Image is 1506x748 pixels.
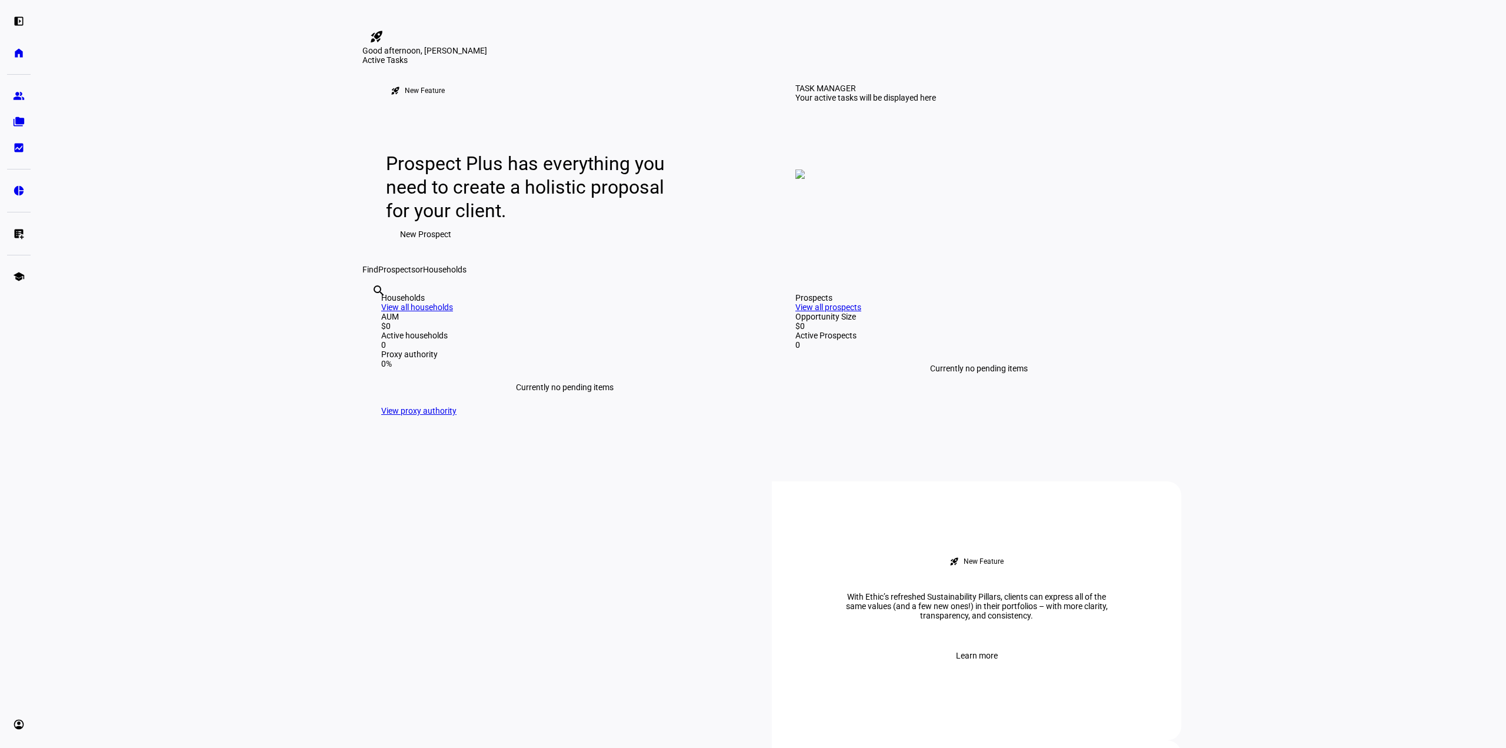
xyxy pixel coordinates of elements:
span: Households [423,265,467,274]
a: bid_landscape [7,136,31,159]
button: New Prospect [386,222,465,246]
img: empty-tasks.png [795,169,805,179]
a: View proxy authority [381,406,457,415]
eth-mat-symbol: account_circle [13,719,25,730]
div: New Feature [964,557,1004,566]
div: Active Prospects [795,331,1162,340]
div: New Feature [405,86,445,95]
eth-mat-symbol: left_panel_open [13,15,25,27]
eth-mat-symbol: pie_chart [13,185,25,197]
eth-mat-symbol: home [13,47,25,59]
eth-mat-symbol: school [13,271,25,282]
mat-icon: rocket_launch [369,29,384,44]
eth-mat-symbol: bid_landscape [13,142,25,154]
div: $0 [381,321,748,331]
a: group [7,84,31,108]
a: home [7,41,31,65]
div: Currently no pending items [381,368,748,406]
span: Learn more [956,644,998,667]
div: TASK MANAGER [795,84,856,93]
div: Currently no pending items [795,350,1162,387]
a: folder_copy [7,110,31,134]
eth-mat-symbol: group [13,90,25,102]
div: 0 [795,340,1162,350]
div: Prospects [795,293,1162,302]
div: AUM [381,312,748,321]
div: Active Tasks [362,55,1181,65]
eth-mat-symbol: list_alt_add [13,228,25,240]
a: View all prospects [795,302,861,312]
div: Your active tasks will be displayed here [795,93,936,102]
div: Prospect Plus has everything you need to create a holistic proposal for your client. [386,152,676,222]
div: $0 [795,321,1162,331]
mat-icon: search [372,284,386,298]
input: Enter name of prospect or household [372,300,374,314]
div: Find or [362,265,1181,274]
div: Good afternoon, [PERSON_NAME] [362,46,1181,55]
a: pie_chart [7,179,31,202]
button: Learn more [942,644,1012,667]
div: 0 [381,340,748,350]
span: Prospects [378,265,415,274]
a: View all households [381,302,453,312]
mat-icon: rocket_launch [391,86,400,95]
div: 0% [381,359,748,368]
div: Opportunity Size [795,312,1162,321]
eth-mat-symbol: folder_copy [13,116,25,128]
div: With Ethic’s refreshed Sustainability Pillars, clients can express all of the same values (and a ... [829,592,1124,620]
span: New Prospect [400,222,451,246]
div: Proxy authority [381,350,748,359]
div: Households [381,293,748,302]
div: Active households [381,331,748,340]
mat-icon: rocket_launch [949,557,959,566]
